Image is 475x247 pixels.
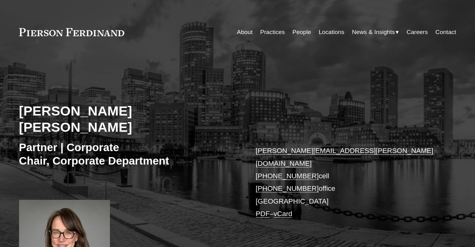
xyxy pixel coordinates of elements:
a: Practices [260,26,285,38]
a: PDF [256,210,270,218]
a: [PERSON_NAME][EMAIL_ADDRESS][PERSON_NAME][DOMAIN_NAME] [256,147,433,167]
a: Contact [435,26,456,38]
a: folder dropdown [352,26,399,38]
h3: Partner | Corporate Chair, Corporate Department [19,141,238,168]
a: About [237,26,253,38]
a: Locations [319,26,344,38]
a: [PHONE_NUMBER] [256,185,319,192]
a: People [292,26,311,38]
a: vCard [274,210,292,218]
h2: [PERSON_NAME] [PERSON_NAME] [19,103,238,136]
a: [PHONE_NUMBER] [256,172,319,180]
a: Careers [407,26,428,38]
span: News & Insights [352,27,395,38]
p: cell office [GEOGRAPHIC_DATA] – [256,145,438,220]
